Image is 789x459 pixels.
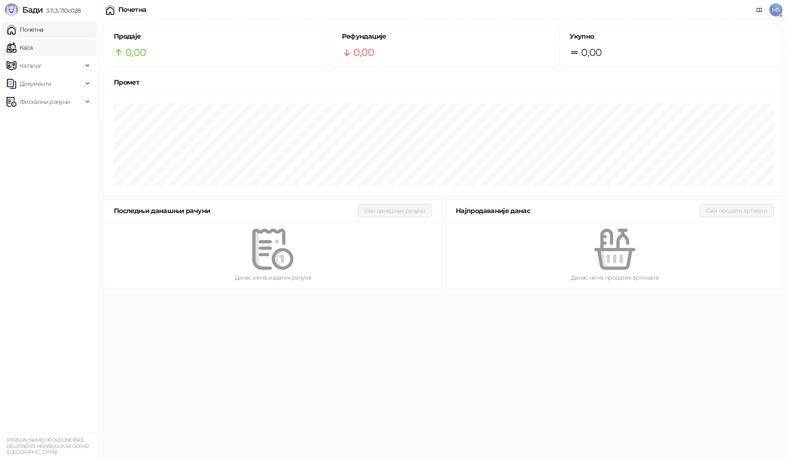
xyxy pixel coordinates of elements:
[753,3,766,16] a: Документација
[459,273,771,282] div: Данас нема продатих артикала
[118,7,147,13] div: Почетна
[125,45,146,60] span: 0,00
[117,273,429,282] div: Данас нема издатих рачуна
[20,57,42,74] span: Каталог
[342,32,546,41] h5: Рефундације
[570,32,774,41] h5: Укупно
[114,32,318,41] h5: Продаје
[7,39,32,56] a: Каса
[581,45,602,60] span: 0,00
[7,437,89,455] small: [PERSON_NAME] PR DIZAJNERSKE DELATNOSTI MARABILLIA BEOGRAD ([GEOGRAPHIC_DATA])
[5,3,18,16] img: Logo
[7,21,44,38] a: Почетна
[456,206,699,216] div: Најпродаваније данас
[699,204,774,217] button: Сви продати артикли
[22,5,43,15] span: Бади
[358,204,432,217] button: Сви данашњи рачуни
[114,77,774,87] div: Промет
[114,206,358,216] div: Последњи данашњи рачуни
[769,3,782,16] span: MS
[353,45,374,60] span: 0,00
[43,7,81,14] span: 3.11.3-710c028
[20,76,51,92] span: Документи
[20,94,70,110] span: Фискални рачуни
